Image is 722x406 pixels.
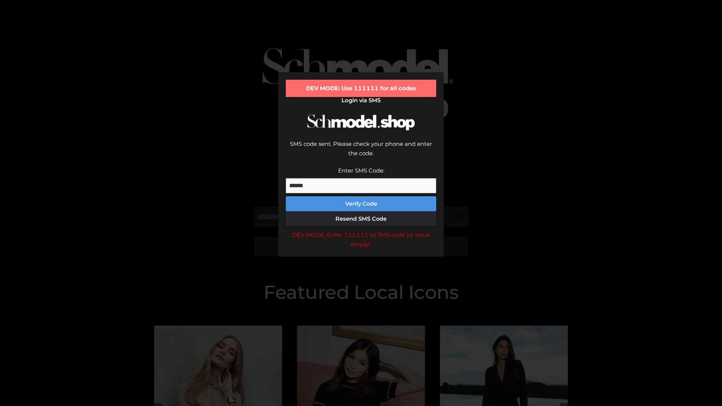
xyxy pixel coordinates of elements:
label: Enter SMS Code: [338,167,384,174]
div: DEV MODE: Use 111111 for all codes [286,80,436,97]
h2: Login via SMS [286,97,436,104]
button: Resend SMS Code [286,211,436,226]
div: SMS code sent. Please check your phone and enter the code. [286,139,436,166]
button: Verify Code [286,196,436,211]
img: Schmodel Logo [305,108,417,137]
div: DEV MODE: Enter 111111 as SMS code (or leave empty). [286,230,436,249]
